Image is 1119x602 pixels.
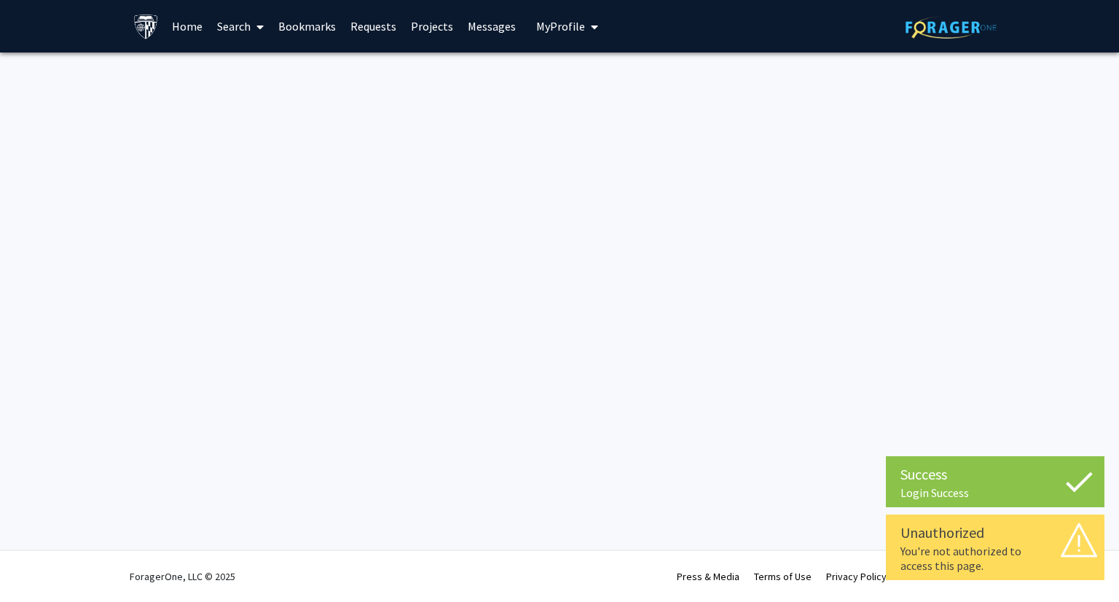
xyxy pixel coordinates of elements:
[900,485,1090,500] div: Login Success
[900,522,1090,544] div: Unauthorized
[404,1,460,52] a: Projects
[210,1,271,52] a: Search
[11,536,62,591] iframe: Chat
[900,544,1090,573] div: You're not authorized to access this page.
[271,1,343,52] a: Bookmarks
[906,16,997,39] img: ForagerOne Logo
[677,570,739,583] a: Press & Media
[343,1,404,52] a: Requests
[536,19,585,34] span: My Profile
[165,1,210,52] a: Home
[754,570,812,583] a: Terms of Use
[133,14,159,39] img: Johns Hopkins University Logo
[460,1,523,52] a: Messages
[826,570,887,583] a: Privacy Policy
[900,464,1090,485] div: Success
[130,551,235,602] div: ForagerOne, LLC © 2025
